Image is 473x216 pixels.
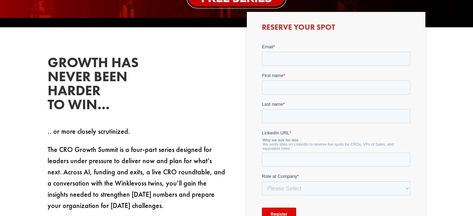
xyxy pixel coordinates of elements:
[48,127,130,136] span: .. or more closely scrutinized.
[48,56,153,115] h2: Growth has never been harder to win…
[262,23,410,35] h3: Reserve Your Spot
[48,145,225,210] span: The CRO Growth Summit is a four-part series designed for leaders under pressure to deliver now an...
